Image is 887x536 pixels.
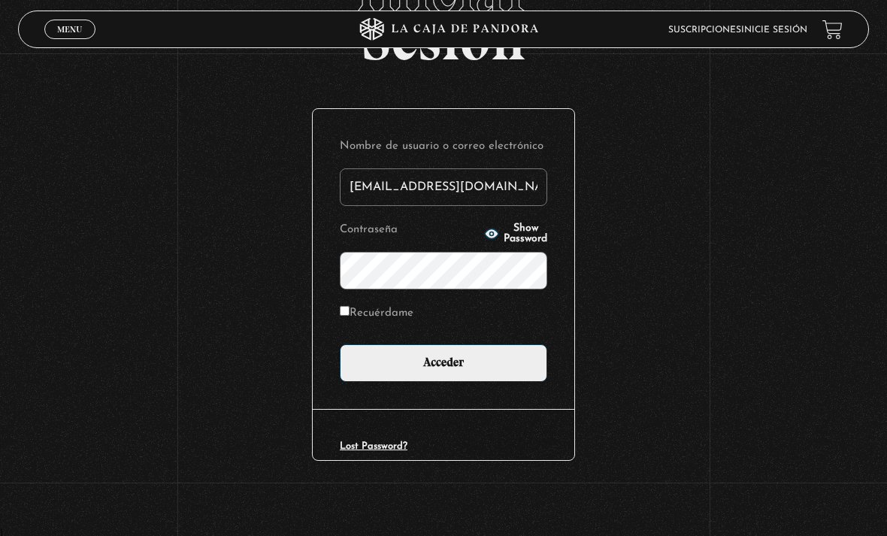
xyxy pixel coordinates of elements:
[484,223,547,244] button: Show Password
[340,441,407,451] a: Lost Password?
[340,344,547,382] input: Acceder
[53,38,88,48] span: Cerrar
[504,223,547,244] span: Show Password
[822,20,843,40] a: View your shopping cart
[57,25,82,34] span: Menu
[668,26,741,35] a: Suscripciones
[340,303,413,323] label: Recuérdame
[340,220,480,240] label: Contraseña
[741,26,807,35] a: Inicie sesión
[340,136,547,156] label: Nombre de usuario o correo electrónico
[340,306,350,316] input: Recuérdame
